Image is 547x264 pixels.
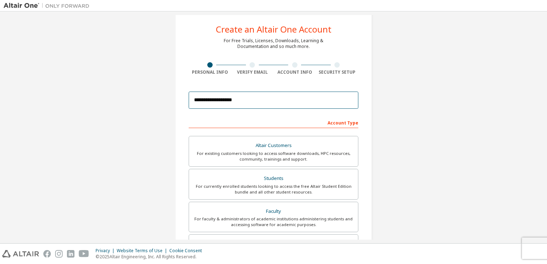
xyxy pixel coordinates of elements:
div: Everyone else [193,239,354,249]
img: altair_logo.svg [2,250,39,258]
img: linkedin.svg [67,250,74,258]
div: Students [193,173,354,184]
div: Faculty [193,206,354,216]
div: For existing customers looking to access software downloads, HPC resources, community, trainings ... [193,151,354,162]
img: Altair One [4,2,93,9]
img: instagram.svg [55,250,63,258]
img: youtube.svg [79,250,89,258]
div: Cookie Consent [169,248,206,254]
div: For currently enrolled students looking to access the free Altair Student Edition bundle and all ... [193,184,354,195]
img: facebook.svg [43,250,51,258]
div: Account Type [189,117,358,128]
div: For faculty & administrators of academic institutions administering students and accessing softwa... [193,216,354,228]
div: Website Terms of Use [117,248,169,254]
div: For Free Trials, Licenses, Downloads, Learning & Documentation and so much more. [224,38,323,49]
div: Privacy [96,248,117,254]
div: Create an Altair One Account [216,25,331,34]
p: © 2025 Altair Engineering, Inc. All Rights Reserved. [96,254,206,260]
div: Personal Info [189,69,231,75]
div: Account Info [273,69,316,75]
div: Security Setup [316,69,359,75]
div: Verify Email [231,69,274,75]
div: Altair Customers [193,141,354,151]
